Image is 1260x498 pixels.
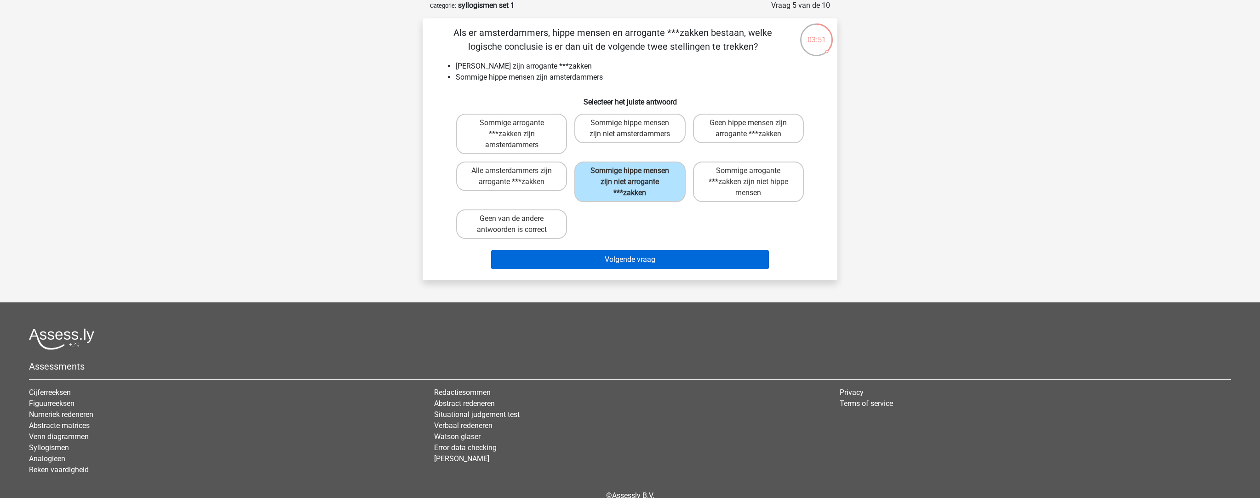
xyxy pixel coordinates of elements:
[456,209,567,239] label: Geen van de andere antwoorden is correct
[434,432,481,441] a: Watson glaser
[434,410,520,419] a: Situational judgement test
[456,114,567,154] label: Sommige arrogante ***zakken zijn amsterdammers
[456,72,823,83] li: Sommige hippe mensen zijn amsterdammers
[434,399,495,408] a: Abstract redeneren
[29,443,69,452] a: Syllogismen
[434,454,489,463] a: [PERSON_NAME]
[437,90,823,106] h6: Selecteer het juiste antwoord
[434,388,491,397] a: Redactiesommen
[29,454,65,463] a: Analogieen
[574,114,685,143] label: Sommige hippe mensen zijn niet amsterdammers
[799,23,834,46] div: 03:51
[456,61,823,72] li: [PERSON_NAME] zijn arrogante ***zakken
[434,421,493,430] a: Verbaal redeneren
[693,114,804,143] label: Geen hippe mensen zijn arrogante ***zakken
[693,162,804,202] label: Sommige arrogante ***zakken zijn niet hippe mensen
[29,432,89,441] a: Venn diagrammen
[456,162,567,191] label: Alle amsterdammers zijn arrogante ***zakken
[29,399,74,408] a: Figuurreeksen
[840,388,864,397] a: Privacy
[430,2,456,9] small: Categorie:
[29,421,90,430] a: Abstracte matrices
[458,1,515,10] strong: syllogismen set 1
[29,361,1231,372] h5: Assessments
[29,465,89,474] a: Reken vaardigheid
[840,399,893,408] a: Terms of service
[29,328,94,350] img: Assessly logo
[574,162,685,202] label: Sommige hippe mensen zijn niet arrogante ***zakken
[491,250,769,269] button: Volgende vraag
[434,443,497,452] a: Error data checking
[29,388,71,397] a: Cijferreeksen
[437,26,788,53] p: Als er amsterdammers, hippe mensen en arrogante ***zakken bestaan, welke logische conclusie is er...
[29,410,93,419] a: Numeriek redeneren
